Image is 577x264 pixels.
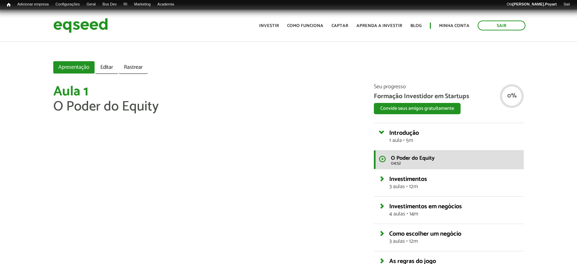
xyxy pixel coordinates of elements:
a: Sair [478,21,525,30]
a: Rastrear [119,61,148,74]
span: Formação Investidor em Startups [374,93,524,100]
span: Como escolher um negócio [389,229,461,239]
a: Início [3,2,14,8]
a: Geral [83,2,99,7]
span: Introdução [389,128,419,138]
a: Academia [154,2,178,7]
a: Captar [332,24,348,28]
a: Introdução1 aula • 5m [389,130,519,143]
a: Bus Dev [99,2,120,7]
span: Aula 1 [53,80,88,103]
a: Configurações [52,2,83,7]
span: Seu progresso [374,84,524,90]
a: Marketing [131,2,154,7]
a: Apresentação [53,61,95,74]
a: Aprenda a investir [356,24,402,28]
span: 04:52 [391,161,519,166]
span: 3 aulas • 12m [389,184,519,189]
a: O Poder do Equity 04:52 [374,150,524,169]
a: Editar [95,61,118,74]
img: EqSeed [53,16,108,35]
a: Adicionar empresa [14,2,52,7]
button: Convide seus amigos gratuitamente [374,103,461,114]
a: Como escolher um negócio3 aulas • 12m [389,231,519,244]
span: 4 aulas • 14m [389,211,519,217]
a: Investir [259,24,279,28]
span: O Poder do Equity [391,154,435,163]
a: Blog [410,24,422,28]
span: O Poder do Equity [53,95,159,118]
a: Investimentos em negócios4 aulas • 14m [389,203,519,217]
span: 3 aulas • 12m [389,239,519,244]
strong: [PERSON_NAME].Poyart [512,2,557,6]
span: Investimentos [389,174,427,184]
a: Olá[PERSON_NAME].Poyart [503,2,560,7]
span: Início [7,2,11,7]
a: Investimentos3 aulas • 12m [389,176,519,189]
span: Investimentos em negócios [389,201,462,212]
a: Minha conta [439,24,469,28]
a: Sair [560,2,574,7]
a: Como funciona [287,24,323,28]
span: 1 aula • 5m [389,138,519,143]
a: RI [120,2,131,7]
